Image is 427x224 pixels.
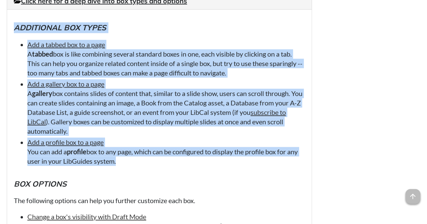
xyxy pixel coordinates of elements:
[27,80,104,88] a: Add a gallery box to a page
[27,213,146,221] a: Change a box's visibility with Draft Mode
[27,40,305,77] li: A box is like combining several standard boxes in one, each visible by clicking on a tab. This ca...
[14,22,305,33] h5: Additional box types
[32,89,52,97] strong: gallery
[27,79,305,136] li: A box contains slides of content that, similar to a slide show, users can scroll through. You can...
[14,179,305,189] h5: Box options
[27,137,305,166] li: You can add a box to any page, which can be configured to display the profile box for any user in...
[14,196,305,205] p: The following options can help you further customize each box.
[67,148,86,156] strong: profile
[405,190,420,198] a: arrow_upward
[32,50,53,58] b: tabbed
[27,138,104,146] a: Add a profile box to a page
[27,40,105,49] a: Add a tabbed box to a page
[27,108,286,126] a: subscribe to LibCal
[405,189,420,204] span: arrow_upward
